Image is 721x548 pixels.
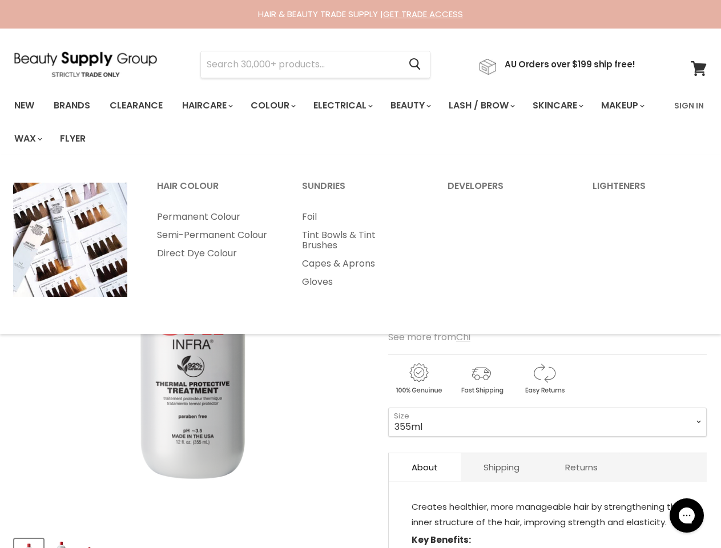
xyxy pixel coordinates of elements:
[578,177,721,205] a: Lighteners
[242,94,303,118] a: Colour
[288,208,430,291] ul: Main menu
[101,94,171,118] a: Clearance
[45,94,99,118] a: Brands
[201,51,400,78] input: Search
[143,208,285,226] a: Permanent Colour
[389,453,461,481] a: About
[461,453,542,481] a: Shipping
[383,8,463,20] a: GET TRADE ACCESS
[440,94,522,118] a: Lash / Brow
[433,177,576,205] a: Developers
[382,94,438,118] a: Beauty
[143,208,285,263] ul: Main menu
[6,127,49,151] a: Wax
[288,226,430,255] a: Tint Bowls & Tint Brushes
[667,94,711,118] a: Sign In
[200,51,430,78] form: Product
[143,244,285,263] a: Direct Dye Colour
[51,127,94,151] a: Flyer
[593,94,651,118] a: Makeup
[143,177,285,205] a: Hair Colour
[412,534,471,546] strong: Key Benefits:
[174,94,240,118] a: Haircare
[542,453,621,481] a: Returns
[6,89,667,155] ul: Main menu
[288,177,430,205] a: Sundries
[288,255,430,273] a: Capes & Aprons
[288,273,430,291] a: Gloves
[143,226,285,244] a: Semi-Permanent Colour
[412,499,684,532] p: Creates healthier, more manageable hair by strengthening the inner structure of the hair, improvi...
[524,94,590,118] a: Skincare
[6,94,43,118] a: New
[288,208,430,226] a: Foil
[664,494,710,537] iframe: Gorgias live chat messenger
[400,51,430,78] button: Search
[305,94,380,118] a: Electrical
